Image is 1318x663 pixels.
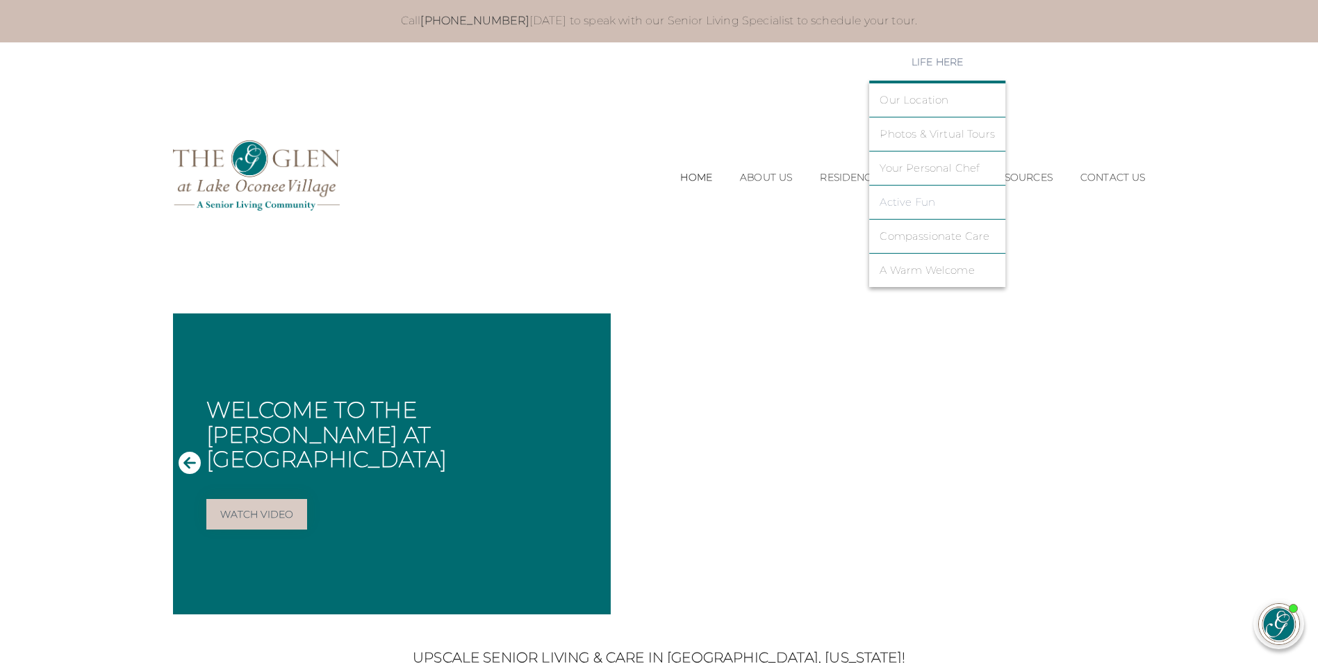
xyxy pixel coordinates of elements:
[179,451,201,477] button: Previous Slide
[880,196,995,208] a: Active Fun
[173,140,340,211] img: The Glen Lake Oconee Home
[1080,172,1146,183] a: Contact Us
[880,264,995,277] a: A Warm Welcome
[740,172,792,183] a: About Us
[680,172,712,183] a: Home
[206,499,308,530] a: Watch Video
[880,94,995,106] a: Our Location
[206,398,600,471] h1: Welcome to The [PERSON_NAME] at [GEOGRAPHIC_DATA]
[880,230,995,243] a: Compassionate Care
[912,56,963,68] a: Life Here
[880,162,995,174] a: Your Personal Chef
[820,172,884,183] a: Residences
[611,313,1146,614] iframe: Embedded Vimeo Video
[1118,451,1140,477] button: Next Slide
[420,14,529,27] a: [PHONE_NUMBER]
[880,128,995,140] a: Photos & Virtual Tours
[187,14,1132,28] p: Call [DATE] to speak with our Senior Living Specialist to schedule your tour.
[991,172,1052,183] a: Resources
[1259,604,1299,644] img: avatar
[173,313,1146,614] div: Slide 1 of 1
